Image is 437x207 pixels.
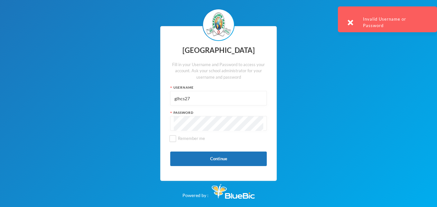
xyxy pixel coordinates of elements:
div: Fill in your Username and Password to access your account. Ask your school administrator for your... [170,62,267,81]
div: Password [170,110,267,115]
span: Remember me [175,136,208,141]
img: Bluebic [212,184,255,199]
div: Powered by : [182,181,255,199]
button: Continue [170,152,267,166]
div: [GEOGRAPHIC_DATA] [170,44,267,57]
div: Username [170,85,267,90]
div: Invalid Username or Password [338,6,437,32]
